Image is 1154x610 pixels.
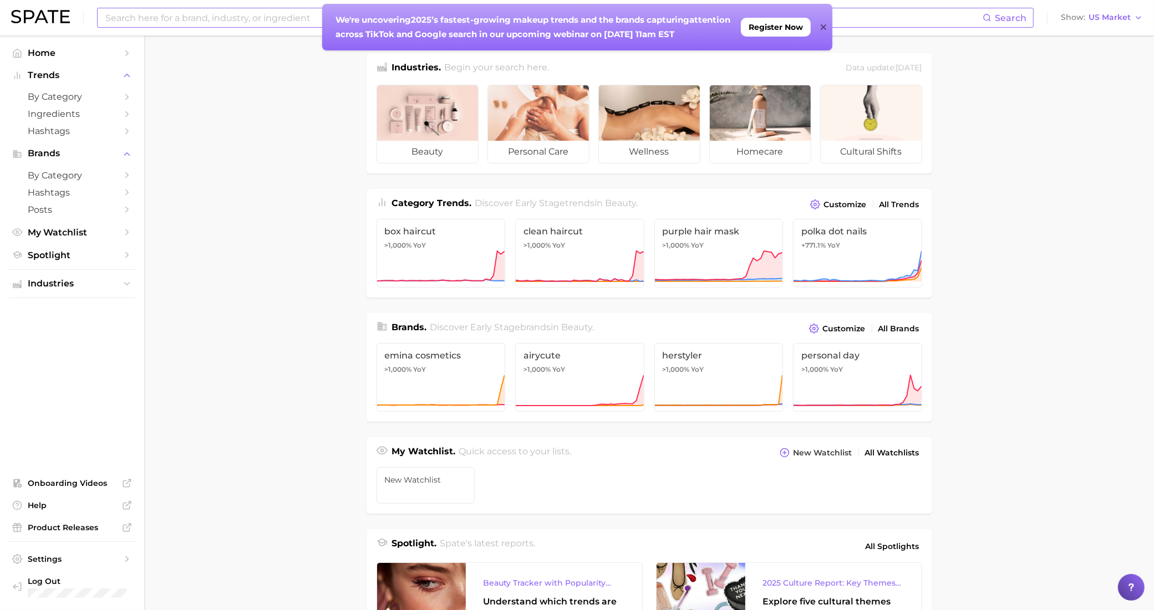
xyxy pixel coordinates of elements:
[523,350,636,361] span: airycute
[28,522,116,532] span: Product Releases
[1089,14,1131,20] span: US Market
[9,475,135,491] a: Onboarding Videos
[598,85,700,163] a: wellness
[9,167,135,184] a: by Category
[488,141,589,163] span: personal care
[523,241,551,249] span: >1,000%
[663,226,775,237] span: purple hair mask
[28,500,116,510] span: Help
[1058,11,1146,25] button: ShowUS Market
[821,141,922,163] span: cultural shifts
[801,350,914,361] span: personal day
[654,219,784,288] a: purple hair mask>1,000% YoY
[820,85,922,163] a: cultural shifts
[459,445,571,460] h2: Quick access to your lists.
[862,445,922,460] a: All Watchlists
[385,350,497,361] span: emina cosmetics
[28,70,116,80] span: Trends
[392,537,437,556] h1: Spotlight.
[710,141,811,163] span: homecare
[801,365,828,373] span: >1,000%
[104,8,983,27] input: Search here for a brand, industry, or ingredient
[552,241,565,250] span: YoY
[377,219,506,288] a: box haircut>1,000% YoY
[9,201,135,218] a: Posts
[709,85,811,163] a: homecare
[763,576,904,590] div: 2025 Culture Report: Key Themes That Are Shaping Consumer Demand
[561,322,592,332] span: beauty
[9,67,135,84] button: Trends
[377,467,475,504] a: New Watchlist
[28,279,116,289] span: Industries
[9,247,135,264] a: Spotlight
[392,322,427,332] span: Brands .
[599,141,700,163] span: wellness
[515,343,644,412] a: airycute>1,000% YoY
[385,226,497,237] span: box haircut
[9,275,135,292] button: Industries
[414,241,426,250] span: YoY
[28,91,116,102] span: by Category
[880,200,919,209] span: All Trends
[28,170,116,181] span: by Category
[827,241,840,250] span: YoY
[377,343,506,412] a: emina cosmetics>1,000% YoY
[444,61,549,76] h2: Begin your search here.
[28,204,116,215] span: Posts
[9,122,135,140] a: Hashtags
[9,145,135,162] button: Brands
[28,250,116,260] span: Spotlight
[801,226,914,237] span: polka dot nails
[9,573,135,602] a: Log out. Currently logged in with e-mail kpowell@soldejaneiro.com.
[663,365,690,373] span: >1,000%
[865,448,919,458] span: All Watchlists
[385,475,467,484] span: New Watchlist
[824,200,867,209] span: Customize
[801,241,826,249] span: +771.1%
[28,48,116,58] span: Home
[414,365,426,374] span: YoY
[28,187,116,198] span: Hashtags
[9,497,135,514] a: Help
[777,445,855,460] button: New Watchlist
[863,537,922,556] a: All Spotlights
[995,13,1026,23] span: Search
[523,226,636,237] span: clean haircut
[1061,14,1085,20] span: Show
[28,126,116,136] span: Hashtags
[9,519,135,536] a: Product Releases
[440,537,535,556] h2: Spate's latest reports.
[28,227,116,238] span: My Watchlist
[392,198,472,208] span: Category Trends .
[830,365,843,374] span: YoY
[663,350,775,361] span: herstyler
[692,365,704,374] span: YoY
[392,61,441,76] h1: Industries.
[605,198,636,208] span: beauty
[430,322,594,332] span: Discover Early Stage brands in .
[377,85,479,163] a: beauty
[484,576,624,590] div: Beauty Tracker with Popularity Index
[487,85,589,163] a: personal care
[9,184,135,201] a: Hashtags
[9,44,135,61] a: Home
[866,540,919,553] span: All Spotlights
[794,448,852,458] span: New Watchlist
[9,551,135,567] a: Settings
[11,10,70,23] img: SPATE
[523,365,551,373] span: >1,000%
[807,197,869,212] button: Customize
[28,148,116,158] span: Brands
[692,241,704,250] span: YoY
[9,224,135,241] a: My Watchlist
[515,219,644,288] a: clean haircut>1,000% YoY
[392,445,456,460] h1: My Watchlist.
[9,105,135,122] a: Ingredients
[377,141,478,163] span: beauty
[9,88,135,105] a: by Category
[385,241,412,249] span: >1,000%
[28,554,116,564] span: Settings
[475,198,638,208] span: Discover Early Stage trends in .
[823,324,866,334] span: Customize
[663,241,690,249] span: >1,000%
